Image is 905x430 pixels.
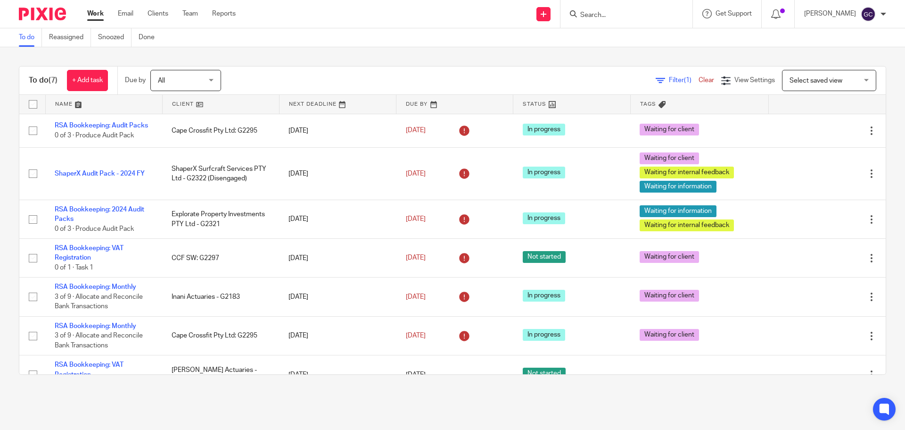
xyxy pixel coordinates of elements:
a: RSA Bookkeeping: VAT Registration [55,245,123,261]
td: [DATE] [279,114,396,147]
a: RSA Bookkeeping: Monthly [55,284,136,290]
a: Reports [212,9,236,18]
span: 0 of 1 · Task 1 [55,264,93,271]
span: Select saved view [790,77,842,84]
span: [DATE] [406,170,426,177]
span: [DATE] [406,127,426,134]
td: ShaperX Surfcraft Services PTY Ltd - G2322 (Disengaged) [162,147,279,200]
input: Search [579,11,664,20]
span: Waiting for client [640,124,699,135]
a: To do [19,28,42,47]
span: All [158,77,165,84]
h1: To do [29,76,58,85]
td: [DATE] [279,316,396,355]
span: 3 of 9 · Allocate and Reconcile Bank Transactions [55,294,143,310]
span: In progress [523,329,565,341]
a: RSA Bookkeeping: 2024 Audit Packs [55,206,144,222]
a: Reassigned [49,28,91,47]
a: Email [118,9,133,18]
p: [PERSON_NAME] [804,9,856,18]
a: Clients [148,9,168,18]
span: (1) [684,77,691,84]
td: Cape Crossfit Pty Ltd: G2295 [162,316,279,355]
span: 0 of 3 · Produce Audit Pack [55,226,134,232]
span: In progress [523,290,565,302]
span: In progress [523,124,565,135]
img: Pixie [19,8,66,20]
span: Get Support [716,10,752,17]
span: [DATE] [406,255,426,261]
span: Waiting for information [640,205,716,217]
div: --- [640,370,759,379]
span: Not started [523,251,566,263]
span: [DATE] [406,332,426,339]
td: [DATE] [279,355,396,394]
td: [DATE] [279,239,396,278]
td: CCF SW: G2297 [162,239,279,278]
span: In progress [523,212,565,224]
span: (7) [49,76,58,84]
a: RSA Bookkeeping: Audit Packs [55,122,148,129]
span: [DATE] [406,371,426,378]
img: svg%3E [861,7,876,22]
td: [PERSON_NAME] Actuaries - G2385 [162,355,279,394]
span: Not started [523,368,566,379]
td: [DATE] [279,278,396,316]
td: Explorate Property Investments PTY Ltd - G2321 [162,200,279,238]
span: [DATE] [406,294,426,300]
span: Waiting for client [640,290,699,302]
span: Filter [669,77,699,84]
span: Waiting for client [640,251,699,263]
a: RSA Bookkeeping: VAT Registration [55,362,123,378]
span: Waiting for client [640,329,699,341]
a: Snoozed [98,28,132,47]
span: Waiting for information [640,181,716,193]
span: 3 of 9 · Allocate and Reconcile Bank Transactions [55,332,143,349]
span: Waiting for internal feedback [640,167,734,178]
a: RSA Bookkeeping: Monthly [55,323,136,329]
td: Inani Actuaries - G2183 [162,278,279,316]
p: Due by [125,76,146,85]
span: [DATE] [406,216,426,222]
a: Clear [699,77,714,84]
span: 0 of 3 · Produce Audit Pack [55,132,134,139]
a: Team [182,9,198,18]
a: + Add task [67,70,108,91]
a: ShaperX Audit Pack - 2024 FY [55,170,145,177]
td: [DATE] [279,147,396,200]
a: Work [87,9,104,18]
a: Done [139,28,162,47]
span: In progress [523,167,565,178]
span: Waiting for internal feedback [640,219,734,231]
span: Tags [640,101,656,107]
span: View Settings [734,77,775,84]
td: Cape Crossfit Pty Ltd: G2295 [162,114,279,147]
span: Waiting for client [640,152,699,164]
td: [DATE] [279,200,396,238]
